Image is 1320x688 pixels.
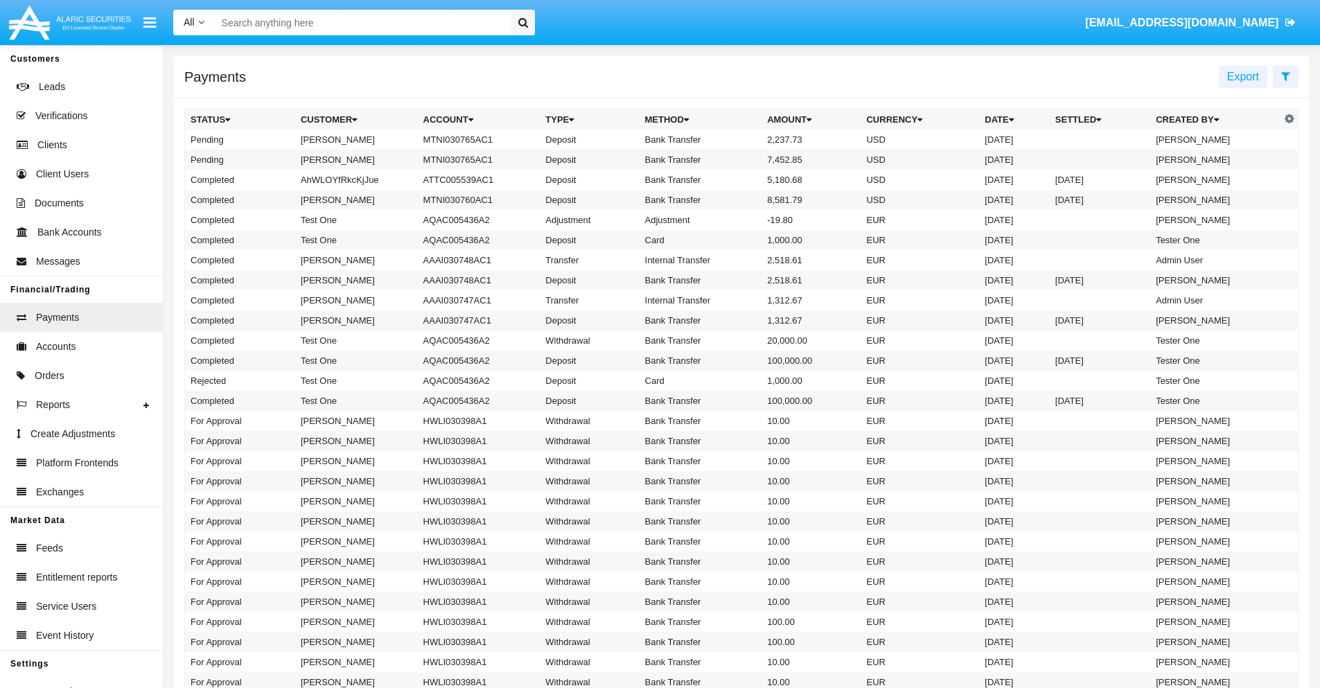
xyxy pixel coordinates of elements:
td: [DATE] [979,652,1050,672]
td: 10.00 [762,531,861,552]
td: Deposit [540,230,639,250]
td: [DATE] [1050,190,1150,210]
td: HWLI030398A1 [418,652,540,672]
td: Test One [295,371,418,391]
td: Deposit [540,391,639,411]
td: [DATE] [979,371,1050,391]
td: [PERSON_NAME] [1150,190,1281,210]
td: 100,000.00 [762,351,861,371]
td: 10.00 [762,471,861,491]
td: [PERSON_NAME] [295,250,418,270]
td: [PERSON_NAME] [295,310,418,330]
td: EUR [861,391,979,411]
td: 1,000.00 [762,371,861,391]
td: HWLI030398A1 [418,411,540,431]
td: Withdrawal [540,491,639,511]
td: Test One [295,210,418,230]
td: [DATE] [1050,170,1150,190]
th: Type [540,109,639,130]
td: Card [640,371,762,391]
td: [PERSON_NAME] [1150,632,1281,652]
td: Completed [185,190,295,210]
td: For Approval [185,632,295,652]
span: Accounts [36,339,76,354]
td: Completed [185,391,295,411]
td: EUR [861,471,979,491]
td: [DATE] [979,431,1050,451]
td: For Approval [185,572,295,592]
td: Test One [295,230,418,250]
td: Rejected [185,371,295,391]
td: For Approval [185,552,295,572]
td: [PERSON_NAME] [1150,130,1281,150]
td: 2,518.61 [762,250,861,270]
td: Withdrawal [540,531,639,552]
td: Bank Transfer [640,471,762,491]
td: AQAC005436A2 [418,330,540,351]
td: Deposit [540,130,639,150]
td: AQAC005436A2 [418,230,540,250]
td: [DATE] [979,351,1050,371]
span: Clients [37,138,67,152]
td: Bank Transfer [640,270,762,290]
td: 10.00 [762,491,861,511]
td: Completed [185,270,295,290]
td: [PERSON_NAME] [295,270,418,290]
td: EUR [861,330,979,351]
td: [PERSON_NAME] [295,592,418,612]
td: [DATE] [979,250,1050,270]
td: EUR [861,230,979,250]
td: [DATE] [979,310,1050,330]
td: 1,312.67 [762,290,861,310]
td: [PERSON_NAME] [295,652,418,672]
td: AQAC005436A2 [418,210,540,230]
td: AAAI030747AC1 [418,290,540,310]
td: [DATE] [979,451,1050,471]
td: Bank Transfer [640,190,762,210]
th: Date [979,109,1050,130]
td: Bank Transfer [640,351,762,371]
td: [PERSON_NAME] [1150,270,1281,290]
td: EUR [861,411,979,431]
td: Bank Transfer [640,310,762,330]
td: [DATE] [979,290,1050,310]
td: -19.80 [762,210,861,230]
td: [DATE] [979,572,1050,592]
td: HWLI030398A1 [418,632,540,652]
td: HWLI030398A1 [418,471,540,491]
td: EUR [861,652,979,672]
td: Bank Transfer [640,411,762,431]
td: Bank Transfer [640,572,762,592]
span: Export [1227,71,1259,82]
td: EUR [861,351,979,371]
a: All [173,15,215,30]
td: [DATE] [979,592,1050,612]
td: EUR [861,592,979,612]
td: [DATE] [979,150,1050,170]
td: Bank Transfer [640,491,762,511]
td: For Approval [185,652,295,672]
td: USD [861,170,979,190]
td: [PERSON_NAME] [1150,411,1281,431]
td: Completed [185,290,295,310]
td: Completed [185,210,295,230]
td: EUR [861,612,979,632]
td: 100.00 [762,612,861,632]
td: EUR [861,511,979,531]
span: Leads [39,80,65,94]
td: Deposit [540,310,639,330]
td: [PERSON_NAME] [295,531,418,552]
th: Amount [762,109,861,130]
span: Service Users [36,599,96,614]
td: [DATE] [979,612,1050,632]
td: Deposit [540,371,639,391]
td: Deposit [540,351,639,371]
td: 8,581.79 [762,190,861,210]
th: Created By [1150,109,1281,130]
td: Tester One [1150,391,1281,411]
td: Test One [295,391,418,411]
th: Customer [295,109,418,130]
td: HWLI030398A1 [418,552,540,572]
td: [PERSON_NAME] [1150,612,1281,632]
span: Verifications [35,109,87,123]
